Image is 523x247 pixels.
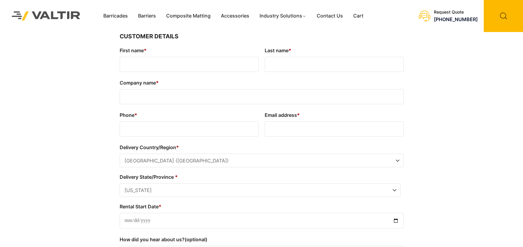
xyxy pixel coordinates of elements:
[98,11,133,21] a: Barricades
[120,46,259,55] label: First name
[176,144,179,150] abbr: required
[297,112,300,118] abbr: required
[120,110,259,120] label: Phone
[120,78,404,88] label: Company name
[312,11,348,21] a: Contact Us
[120,202,404,211] label: Rental Start Date
[5,4,88,28] img: Valtir Rentals
[120,183,401,197] span: Delivery State/Province
[161,11,216,21] a: Composite Matting
[120,154,403,168] span: United States (US)
[159,204,161,210] abbr: required
[175,174,178,180] abbr: required
[120,235,404,244] label: How did you hear about us?
[348,11,369,21] a: Cart
[120,143,404,152] label: Delivery Country/Region
[120,32,404,41] h3: Customer Details
[254,11,312,21] a: Industry Solutions
[133,11,161,21] a: Barriers
[144,47,147,53] abbr: required
[434,16,478,22] a: [PHONE_NUMBER]
[434,10,478,15] div: Request Quote
[134,112,137,118] abbr: required
[120,154,404,167] span: Delivery Country/Region
[216,11,254,21] a: Accessories
[265,46,404,55] label: Last name
[185,236,207,242] span: (optional)
[120,172,401,182] label: Delivery State/Province
[156,80,159,86] abbr: required
[289,47,291,53] abbr: required
[265,110,404,120] label: Email address
[120,184,400,197] span: California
